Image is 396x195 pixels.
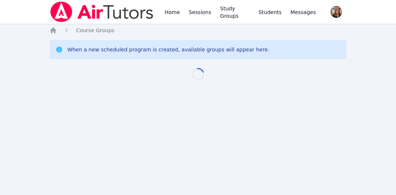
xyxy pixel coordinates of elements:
div: When a new scheduled program is created, available groups will appear here. [67,46,270,53]
img: Air Tutors [50,1,154,22]
nav: Breadcrumb [50,27,346,34]
span: Messages [291,9,316,16]
a: Course Groups [76,27,114,34]
span: Course Groups [76,27,114,33]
